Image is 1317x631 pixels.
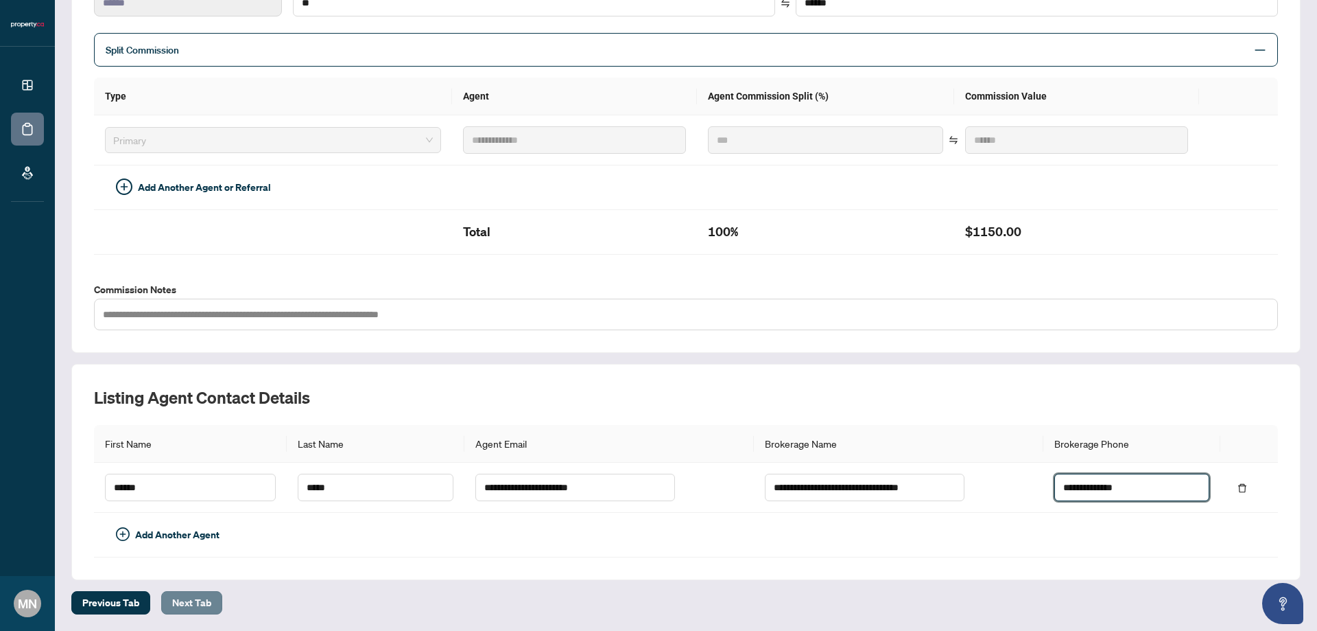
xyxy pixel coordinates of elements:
[1043,425,1221,463] th: Brokerage Phone
[18,594,37,613] span: MN
[94,282,1278,297] label: Commission Notes
[949,135,958,145] span: swap
[106,44,179,56] span: Split Commission
[135,527,219,542] span: Add Another Agent
[94,33,1278,67] div: Split Commission
[138,180,271,195] span: Add Another Agent or Referral
[754,425,1043,463] th: Brokerage Name
[116,527,130,541] span: plus-circle
[954,78,1199,115] th: Commission Value
[287,425,464,463] th: Last Name
[463,221,686,243] h2: Total
[161,591,222,615] button: Next Tab
[71,591,150,615] button: Previous Tab
[452,78,697,115] th: Agent
[708,221,943,243] h2: 100%
[172,592,211,614] span: Next Tab
[105,176,282,198] button: Add Another Agent or Referral
[1237,483,1247,493] span: delete
[94,425,287,463] th: First Name
[94,78,452,115] th: Type
[82,592,139,614] span: Previous Tab
[464,425,754,463] th: Agent Email
[113,130,433,150] span: Primary
[105,524,230,546] button: Add Another Agent
[965,221,1188,243] h2: $1150.00
[11,21,44,29] img: logo
[1254,44,1266,56] span: minus
[94,387,1278,409] h2: Listing Agent Contact Details
[697,78,954,115] th: Agent Commission Split (%)
[1262,583,1303,624] button: Open asap
[116,179,132,195] span: plus-circle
